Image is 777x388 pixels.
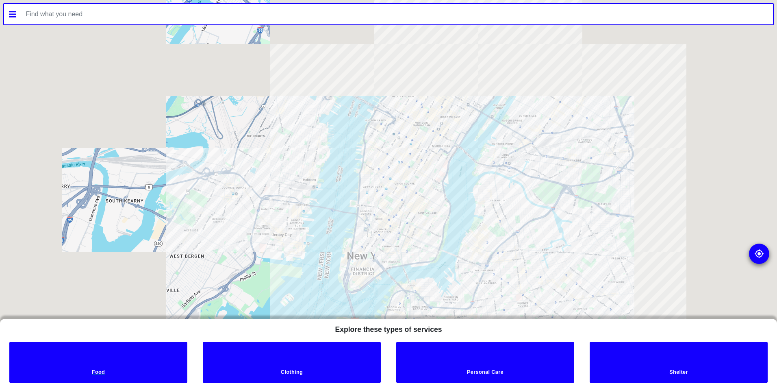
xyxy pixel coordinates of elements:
a: Clothing [203,342,381,383]
input: Find what you need [21,4,773,24]
small: Personal Care [398,369,572,377]
a: Personal Care [396,342,574,383]
h5: Explore these types of services [328,319,448,337]
a: Shelter [590,342,768,383]
small: Food [11,369,185,377]
small: Clothing [205,369,378,377]
a: Food [9,342,187,383]
small: Shelter [592,369,765,377]
img: Food [90,347,107,364]
img: Clothing [284,347,300,364]
img: go to my location [754,249,764,259]
img: Personal Care [477,347,493,364]
img: Shelter [671,347,687,364]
